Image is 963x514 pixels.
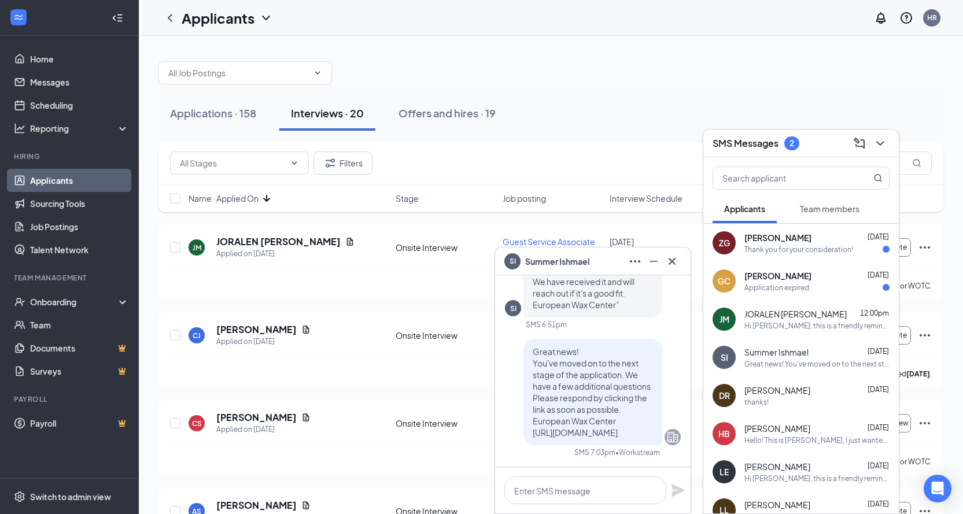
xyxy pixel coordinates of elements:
span: [PERSON_NAME] [744,232,811,243]
div: Onboarding [30,296,119,308]
svg: Document [301,501,311,510]
button: Plane [671,483,685,497]
div: SI [510,304,516,313]
div: 2 [789,138,794,148]
div: Applied on [DATE] [216,424,311,435]
svg: ChevronDown [259,11,273,25]
span: [DATE] [868,461,889,470]
h5: JORALEN [PERSON_NAME] [216,235,341,248]
span: [DATE] [868,232,889,241]
div: ZG [719,237,730,249]
div: JM [193,243,201,253]
svg: Ellipses [918,328,932,342]
svg: MagnifyingGlass [912,158,921,168]
svg: Document [301,325,311,334]
a: DocumentsCrown [30,336,129,360]
svg: Minimize [647,254,661,268]
div: Applications · 158 [170,106,256,120]
input: Search applicant [713,167,850,189]
span: [DATE] [868,500,889,508]
span: Interview Schedule [610,193,682,204]
a: Talent Network [30,238,129,261]
div: Interviews · 20 [291,106,364,120]
b: [DATE] [906,369,930,378]
h5: [PERSON_NAME] [216,323,297,336]
svg: Document [345,237,355,246]
svg: QuestionInfo [899,11,913,25]
span: Team members [800,204,859,214]
a: Applicants [30,169,129,192]
div: Hi [PERSON_NAME], this is a friendly reminder. Your meeting with European Wax Center for Guest Se... [744,321,890,331]
h1: Applicants [182,8,254,28]
div: Switch to admin view [30,491,111,502]
span: [PERSON_NAME] [744,270,811,282]
div: Thank you for your consideration! [744,245,853,254]
div: Hi [PERSON_NAME], this is a friendly reminder. Your meeting with European Wax Center for Guest Se... [744,474,890,483]
div: [DATE] [610,236,710,259]
svg: Cross [665,254,679,268]
div: Payroll [14,394,127,404]
span: Loved “Hi [PERSON_NAME], thank you for your application. We have received it and will reach out i... [533,253,647,310]
svg: ChevronDown [873,136,887,150]
span: Name · Applied On [189,193,259,204]
div: Onsite Interview [396,330,496,341]
span: Summer Ishmael [525,255,590,268]
a: Team [30,313,129,336]
svg: Document [301,413,311,422]
input: All Stages [180,157,285,169]
span: 12:00pm [860,309,889,317]
div: DR [719,390,730,401]
span: [DATE] [868,385,889,394]
button: Minimize [644,252,663,271]
svg: ChevronDown [290,158,299,168]
a: SurveysCrown [30,360,129,383]
div: Onsite Interview [396,242,496,253]
svg: Ellipses [628,254,642,268]
button: ComposeMessage [850,134,869,153]
svg: Settings [14,491,25,502]
a: PayrollCrown [30,412,129,435]
div: JM [720,313,729,325]
div: LE [720,466,729,478]
div: thanks! [744,397,769,407]
svg: ComposeMessage [853,136,866,150]
div: Open Intercom Messenger [924,475,951,502]
span: Job posting [503,193,546,204]
svg: Analysis [14,123,25,134]
span: • Workstream [615,448,660,457]
span: [DATE] [868,423,889,432]
div: SMS 7:03pm [574,448,615,457]
h5: [PERSON_NAME] [216,411,297,424]
div: CJ [193,331,201,341]
svg: Notifications [874,11,888,25]
div: HB [718,428,730,439]
span: Great news! You've moved on to the next stage of the application. We have a few additional questi... [533,346,653,438]
svg: Ellipses [918,241,932,254]
button: Ellipses [626,252,644,271]
div: Onsite Interview [396,417,496,429]
div: Reporting [30,123,130,134]
svg: ChevronLeft [163,11,177,25]
span: [DATE] [868,271,889,279]
svg: UserCheck [14,296,25,308]
div: Hello! This is [PERSON_NAME], I just wanted to thank you for the interview. It was wonderful meet... [744,435,890,445]
div: Offers and hires · 19 [399,106,496,120]
div: CS [192,419,202,428]
span: [PERSON_NAME] [744,423,810,434]
span: Summer Ishmael [744,346,809,358]
div: Applied on [DATE] [216,248,355,260]
div: SMS 6:51pm [526,320,567,330]
svg: MagnifyingGlass [873,173,883,183]
span: [DATE] [868,347,889,356]
input: All Job Postings [168,66,308,79]
div: Great news! You've moved on to the next stage of the application. We have a few additional questi... [744,359,890,369]
div: HR [927,13,937,23]
svg: Filter [323,156,337,170]
span: JORALEN [PERSON_NAME] [744,308,847,320]
svg: Ellipses [918,416,932,430]
span: Guest Service Associate [503,236,595,247]
svg: WorkstreamLogo [13,12,24,23]
div: Application expired [744,283,809,293]
div: GC [718,275,730,287]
